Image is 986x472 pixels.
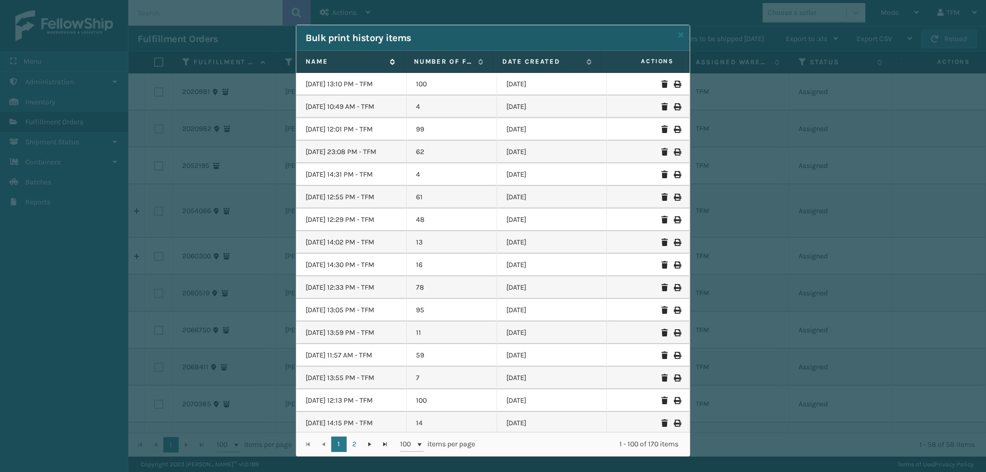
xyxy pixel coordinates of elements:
[674,171,680,178] i: Print Bulk History
[502,57,581,66] label: Date created
[674,352,680,359] i: Print Bulk History
[407,73,497,96] td: 100
[306,350,397,361] p: [DATE] 11:57 AM - TFM
[407,186,497,209] td: 61
[306,328,397,338] p: [DATE] 13:59 PM - TFM
[306,260,397,270] p: [DATE] 14:30 PM - TFM
[497,367,608,389] td: [DATE]
[674,374,680,382] i: Print Bulk History
[306,282,397,293] p: [DATE] 12:33 PM - TFM
[407,141,497,163] td: 62
[347,437,362,452] a: 2
[407,299,497,322] td: 95
[306,57,385,66] label: Name
[661,171,668,178] i: Delete
[306,418,397,428] p: [DATE] 14:15 PM - TFM
[407,254,497,276] td: 16
[400,439,415,449] span: 100
[497,209,608,231] td: [DATE]
[497,299,608,322] td: [DATE]
[407,276,497,299] td: 78
[497,276,608,299] td: [DATE]
[377,437,393,452] a: Go to the last page
[674,261,680,269] i: Print Bulk History
[661,284,668,291] i: Delete
[661,216,668,223] i: Delete
[407,231,497,254] td: 13
[661,81,668,88] i: Delete
[661,329,668,336] i: Delete
[497,118,608,141] td: [DATE]
[306,79,397,89] p: [DATE] 13:10 PM - TFM
[407,344,497,367] td: 59
[661,420,668,427] i: Delete
[674,148,680,156] i: Print Bulk History
[407,209,497,231] td: 48
[604,53,680,70] span: Actions
[674,81,680,88] i: Print Bulk History
[661,374,668,382] i: Delete
[497,322,608,344] td: [DATE]
[407,96,497,118] td: 4
[497,186,608,209] td: [DATE]
[407,163,497,186] td: 4
[674,284,680,291] i: Print Bulk History
[497,344,608,367] td: [DATE]
[497,254,608,276] td: [DATE]
[407,118,497,141] td: 99
[362,437,377,452] a: Go to the next page
[661,103,668,110] i: Delete
[306,192,397,202] p: [DATE] 12:55 PM - TFM
[489,439,678,449] div: 1 - 100 of 170 items
[674,239,680,246] i: Print Bulk History
[407,367,497,389] td: 7
[661,239,668,246] i: Delete
[366,440,374,448] span: Go to the next page
[497,96,608,118] td: [DATE]
[306,215,397,225] p: [DATE] 12:29 PM - TFM
[400,437,475,452] span: items per page
[497,141,608,163] td: [DATE]
[674,329,680,336] i: Print Bulk History
[497,389,608,412] td: [DATE]
[306,395,397,406] p: [DATE] 12:13 PM - TFM
[306,102,397,112] p: [DATE] 10:49 AM - TFM
[407,412,497,435] td: 14
[661,126,668,133] i: Delete
[674,194,680,201] i: Print Bulk History
[661,397,668,404] i: Delete
[674,420,680,427] i: Print Bulk History
[497,231,608,254] td: [DATE]
[306,237,397,248] p: [DATE] 14:02 PM - TFM
[497,73,608,96] td: [DATE]
[497,412,608,435] td: [DATE]
[661,352,668,359] i: Delete
[407,322,497,344] td: 11
[306,169,397,180] p: [DATE] 14:31 PM - TFM
[306,32,411,44] h2: Bulk print history items
[306,373,397,383] p: [DATE] 13:55 PM - TFM
[306,147,397,157] p: [DATE] 23:08 PM - TFM
[407,389,497,412] td: 100
[674,216,680,223] i: Print Bulk History
[661,261,668,269] i: Delete
[661,307,668,314] i: Delete
[661,148,668,156] i: Delete
[674,307,680,314] i: Print Bulk History
[306,124,397,135] p: [DATE] 12:01 PM - TFM
[497,163,608,186] td: [DATE]
[381,440,389,448] span: Go to the last page
[674,126,680,133] i: Print Bulk History
[331,437,347,452] a: 1
[674,103,680,110] i: Print Bulk History
[674,397,680,404] i: Print Bulk History
[661,194,668,201] i: Delete
[414,57,473,66] label: Number of Fulfillment Orders.
[306,305,397,315] p: [DATE] 13:05 PM - TFM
